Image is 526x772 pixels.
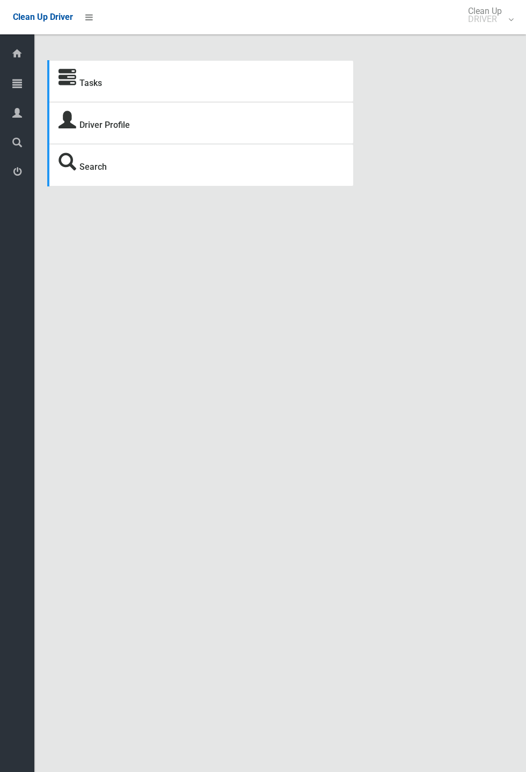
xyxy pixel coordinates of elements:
span: Clean Up Driver [13,12,73,22]
a: Tasks [79,78,102,88]
a: Search [79,162,107,172]
span: Clean Up [463,7,513,23]
small: DRIVER [468,15,502,23]
a: Clean Up Driver [13,9,73,25]
a: Driver Profile [79,120,130,130]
